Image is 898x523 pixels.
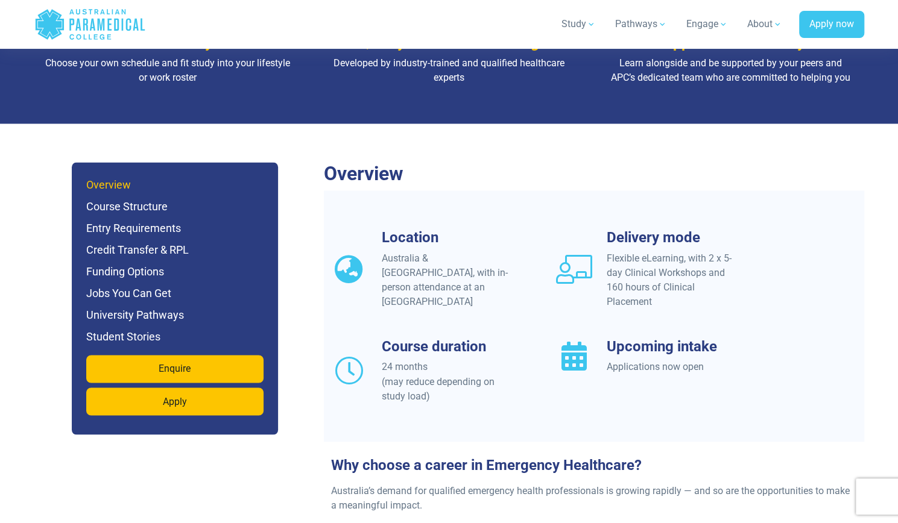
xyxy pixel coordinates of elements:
p: Developed by industry-trained and qualified healthcare experts [325,56,573,85]
a: Apply [86,387,264,415]
a: Australian Paramedical College [34,5,146,44]
h6: Credit Transfer & RPL [86,242,264,258]
h6: Course Structure [86,198,264,215]
h3: Delivery mode [607,229,738,246]
h6: Overview [86,177,264,193]
div: 24 months (may reduce depending on study load) [382,360,513,403]
div: Australia & [GEOGRAPHIC_DATA], with in-person attendance at an [GEOGRAPHIC_DATA] [382,251,513,309]
h3: Course duration [382,338,513,355]
div: Flexible eLearning, with 2 x 5-day Clinical Workshops and 160 hours of Clinical Placement [607,251,738,309]
p: Choose your own schedule and fit study into your lifestyle or work roster [44,56,292,85]
h6: Student Stories [86,328,264,345]
a: About [740,7,789,41]
a: Pathways [608,7,674,41]
h6: Funding Options [86,263,264,280]
a: Study [554,7,603,41]
div: Applications now open [607,360,738,374]
h2: Overview [324,162,864,185]
h6: University Pathways [86,307,264,324]
a: Engage [679,7,735,41]
h3: Why choose a career in Emergency Healthcare? [324,456,864,474]
p: Australia’s demand for qualified emergency health professionals is growing rapidly — and so are t... [331,483,857,512]
a: Apply now [799,11,864,39]
p: Learn alongside and be supported by your peers and APC’s dedicated team who are committed to help... [607,56,855,85]
a: Enquire [86,355,264,383]
h3: Upcoming intake [607,338,738,355]
h6: Entry Requirements [86,220,264,237]
h3: Location [382,229,513,246]
h6: Jobs You Can Get [86,285,264,302]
